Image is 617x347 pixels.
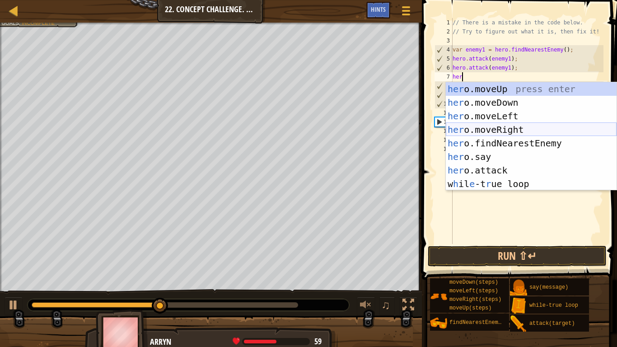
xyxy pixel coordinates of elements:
img: portrait.png [510,279,527,296]
div: 9 [435,90,453,99]
img: portrait.png [430,288,447,305]
span: moveLeft(steps) [449,288,498,294]
span: moveRight(steps) [449,296,501,303]
button: Adjust volume [357,297,375,315]
span: ♫ [381,298,390,312]
div: 15 [435,145,453,154]
div: 1 [435,18,453,27]
span: moveDown(steps) [449,279,498,286]
button: ♫ [379,297,395,315]
div: 7 [435,72,453,81]
button: Ctrl + P: Play [5,297,23,315]
img: portrait.png [510,297,527,314]
div: 3 [435,36,453,45]
div: 5 [435,54,453,63]
span: attack(target) [529,320,575,327]
div: health: 59 / 116 [233,338,322,346]
div: 8 [435,81,453,90]
div: 10 [435,99,453,108]
span: moveUp(steps) [449,305,492,311]
div: 11 [435,108,453,117]
div: 2 [435,27,453,36]
span: findNearestEnemy() [449,319,508,326]
span: 59 [314,336,322,347]
div: 4 [435,45,453,54]
div: 13 [435,127,453,136]
div: 14 [435,136,453,145]
button: Run ⇧↵ [428,246,607,267]
div: 12 [435,117,453,127]
button: Toggle fullscreen [399,297,417,315]
img: portrait.png [430,314,447,332]
span: Hints [371,5,386,14]
div: 6 [435,63,453,72]
img: portrait.png [510,315,527,333]
span: say(message) [529,284,568,291]
span: while-true loop [529,302,578,309]
button: Show game menu [395,2,417,23]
